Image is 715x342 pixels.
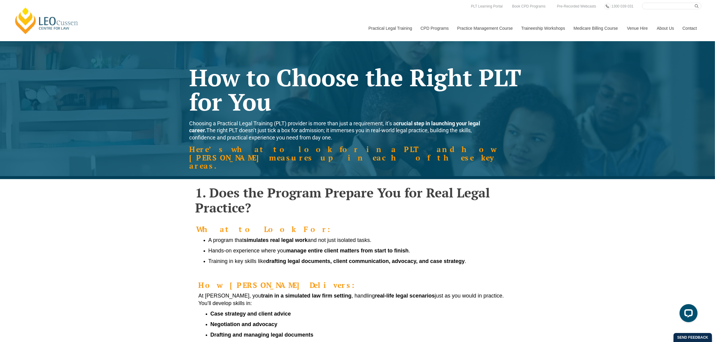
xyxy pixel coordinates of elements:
span: Training in key skills like . [208,258,466,264]
b: Negotiation and advocacy [211,321,277,327]
span: , handling [352,293,375,299]
span: A program that [208,237,244,243]
b: real-life legal scenarios [375,293,435,299]
a: Pre-Recorded Webcasts [556,3,598,10]
span: . [409,248,410,254]
span: How [PERSON_NAME] Delivers: [198,280,364,290]
a: PLT Learning Portal [469,3,504,10]
span: Choosing a Practical Legal Training (PLT) provider is more than just a requirement, it’s a [189,120,396,127]
a: Medicare Billing Course [569,15,623,41]
a: Traineeship Workshops [517,15,569,41]
h1: How to Choose the Right PLT for You [189,65,526,114]
iframe: LiveChat chat widget [675,302,700,327]
strong: Here’s what to look for in a PLT and how [PERSON_NAME] measures up in each of these key areas. [189,144,497,171]
span: The right PLT doesn’t just tick a box for admission; it immerses you in real-world legal practice... [189,120,480,141]
a: Contact [678,15,701,41]
b: Case strategy and client advice [211,311,291,317]
a: 1300 039 031 [610,3,635,10]
a: Book CPD Programs [510,3,547,10]
span: 1300 039 031 [611,4,633,8]
a: Practice Management Course [453,15,517,41]
a: Venue Hire [623,15,652,41]
span: Hands-on experience where you [208,248,286,254]
b: drafting legal documents, client communication, advocacy, and case strategy [266,258,465,264]
span: and not just isolated tasks. [308,237,371,243]
b: manage entire client matters from start to finish [286,248,409,254]
span: At [PERSON_NAME], you [198,293,261,299]
b: What to Look For: [196,224,340,234]
a: About Us [652,15,678,41]
h2: 1. Does the Program Prepare You for Real Legal Practice? [195,185,520,215]
b: Drafting and managing legal documents [211,332,314,338]
a: Practical Legal Training [364,15,416,41]
a: CPD Programs [416,15,453,41]
b: crucial step in launching your legal career. [189,120,480,133]
b: train in a simulated law firm setting [261,293,352,299]
b: simulates real legal work [244,237,308,243]
a: [PERSON_NAME] Centre for Law [14,7,80,35]
span: just as you would in practice. You’ll develop skills in: [198,293,504,306]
